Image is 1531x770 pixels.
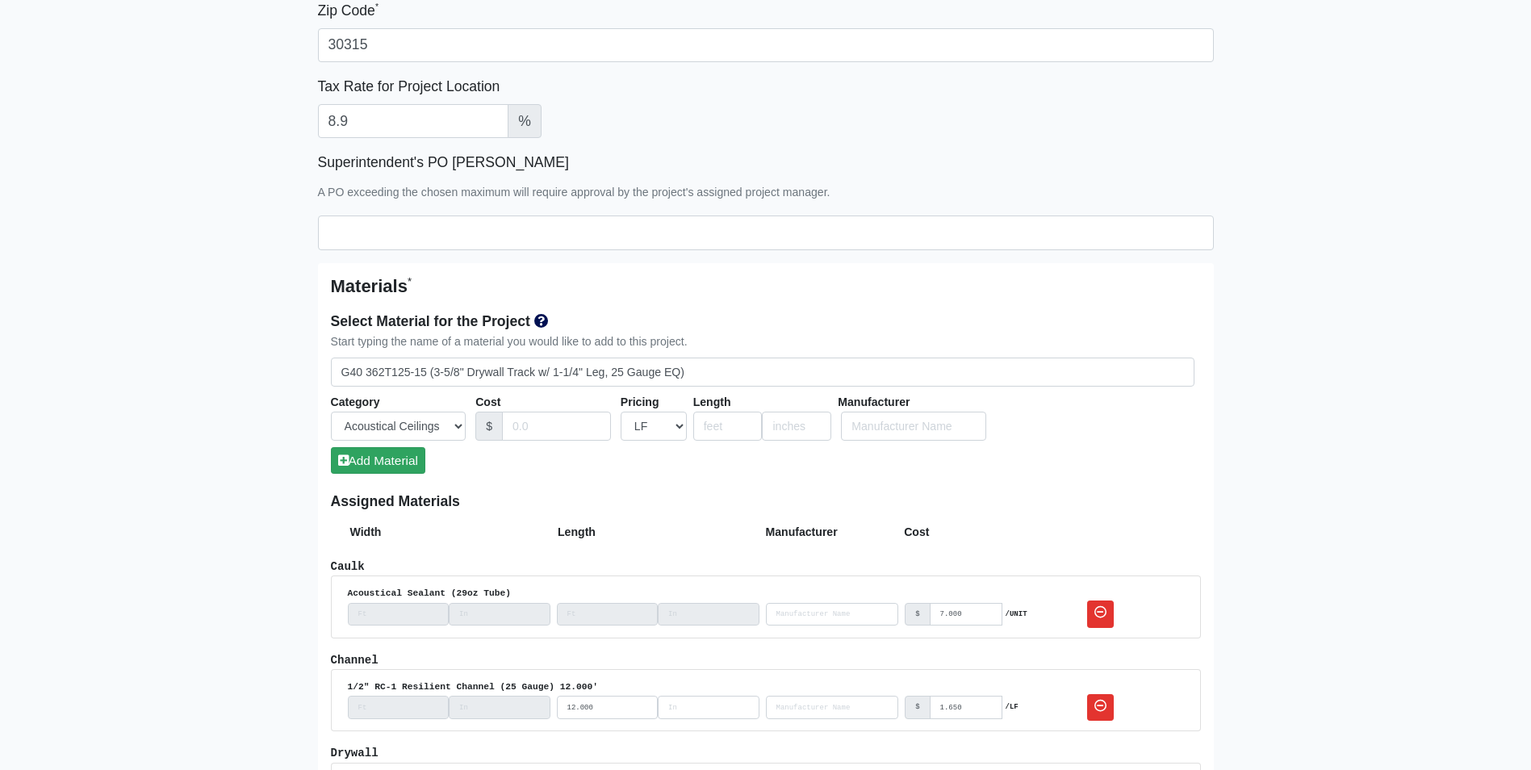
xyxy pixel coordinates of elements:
[318,75,500,98] label: Tax Rate for Project Location
[348,586,1184,601] div: Acoustical Sealant (29oz Tube)
[693,412,763,441] input: feet
[930,603,1002,626] input: Cost
[658,603,759,626] input: length_inches
[766,603,899,626] input: Search
[930,696,1002,718] input: Cost
[560,682,598,692] span: 12.000'
[449,603,550,626] input: width_inches
[693,395,731,408] strong: Length
[762,412,831,441] input: inches
[621,395,659,408] strong: Pricing
[557,603,659,626] input: length_feet
[449,696,550,718] input: width_inches
[508,104,542,138] span: %
[348,603,450,626] input: width_feet
[331,558,1201,638] li: Caulk
[318,186,830,199] small: A PO exceeding the chosen maximum will require approval by the project's assigned project manager.
[331,313,530,329] strong: Select Material for the Project
[331,395,380,408] strong: Category
[502,412,611,441] input: Cost
[475,395,500,408] strong: Cost
[350,525,382,538] strong: Width
[841,412,986,441] input: Search
[905,603,930,626] div: $
[1006,609,1027,620] strong: /UNIT
[331,493,1201,510] h6: Assigned Materials
[475,412,503,441] div: $
[766,696,899,718] input: Search
[658,696,759,718] input: length_inches
[838,395,910,408] strong: Manufacturer
[331,447,425,474] button: Add Material
[557,696,659,718] input: length_feet
[331,358,1194,387] input: Search
[558,525,596,538] strong: Length
[904,525,929,538] strong: Cost
[318,151,569,174] label: Superintendent's PO [PERSON_NAME]
[905,696,930,718] div: $
[1006,701,1019,713] strong: /LF
[766,525,838,538] strong: Manufacturer
[331,333,1201,351] div: Start typing the name of a material you would like to add to this project.
[348,680,1184,694] div: 1/2" RC-1 Resilient Channel (25 Gauge)
[348,696,450,718] input: width_feet
[331,276,1201,297] h5: Materials
[331,651,1201,732] li: Channel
